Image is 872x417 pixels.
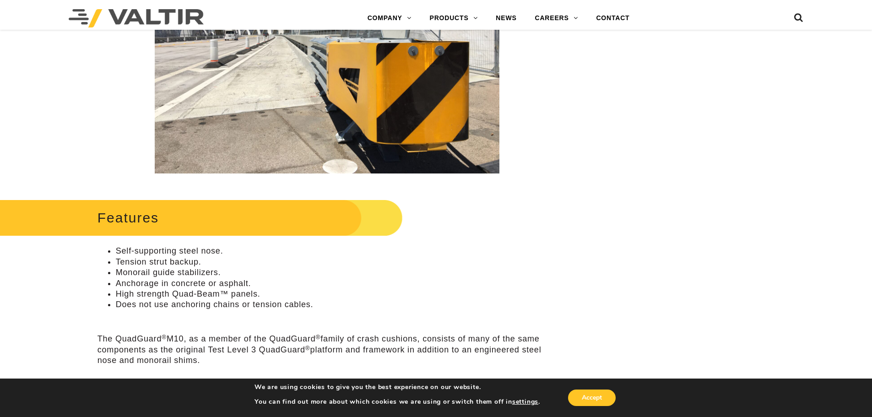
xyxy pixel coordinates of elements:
[97,334,557,366] p: The QuadGuard M10, as a member of the QuadGuard family of crash cushions, consists of many of the...
[255,383,540,391] p: We are using cookies to give you the best experience on our website.
[116,299,557,310] li: Does not use anchoring chains or tension cables.
[587,9,639,27] a: CONTACT
[568,390,616,406] button: Accept
[116,246,557,256] li: Self-supporting steel nose.
[116,267,557,278] li: Monorail guide stabilizers.
[487,9,525,27] a: NEWS
[255,398,540,406] p: You can find out more about which cookies we are using or switch them off in .
[421,9,487,27] a: PRODUCTS
[316,334,321,341] sup: ®
[512,398,538,406] button: settings
[358,9,421,27] a: COMPANY
[162,334,167,341] sup: ®
[116,278,557,289] li: Anchorage in concrete or asphalt.
[116,289,557,299] li: High strength Quad-Beam™ panels.
[69,9,204,27] img: Valtir
[526,9,587,27] a: CAREERS
[116,257,557,267] li: Tension strut backup.
[305,345,310,352] sup: ®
